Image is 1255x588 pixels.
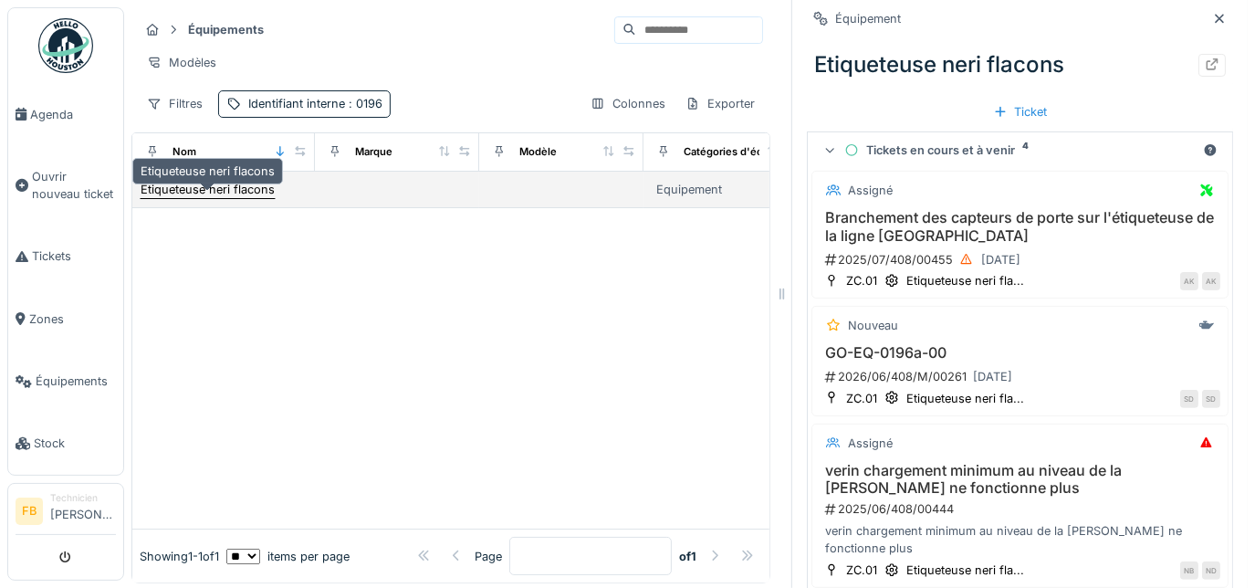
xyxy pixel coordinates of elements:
div: Etiqueteuse neri flacons [141,181,275,198]
a: Stock [8,413,123,475]
h3: GO-EQ-0196a-00 [820,344,1220,362]
div: 2026/06/408/M/00261 [823,365,1220,388]
a: Tickets [8,226,123,288]
div: Modèles [139,49,225,76]
h3: Branchement des capteurs de porte sur l'étiqueteuse de la ligne [GEOGRAPHIC_DATA] [820,209,1220,244]
a: FB Technicien[PERSON_NAME] [16,491,116,535]
div: AK [1202,272,1220,290]
div: [DATE] [981,251,1020,268]
div: NB [1180,562,1198,580]
a: Ouvrir nouveau ticket [8,145,123,226]
a: Zones [8,288,123,350]
div: Etiqueteuse neri fla... [906,390,1024,407]
div: Filtres [139,90,211,117]
div: ZC.01 [846,272,877,289]
div: Tickets en cours et à venir [844,142,1196,159]
div: Identifiant interne [248,95,382,112]
div: 2025/06/408/00444 [823,500,1220,518]
a: Équipements [8,351,123,413]
div: Catégories d'équipement [684,144,811,160]
div: AK [1180,272,1198,290]
span: : 0196 [345,97,382,110]
li: FB [16,498,43,525]
div: Etiqueteuse neri flacons [807,41,1233,89]
div: Exporter [677,90,763,117]
span: Zones [29,310,116,328]
div: Assigné [848,182,893,199]
strong: of 1 [679,548,696,565]
a: Agenda [8,83,123,145]
div: Assigné [848,435,893,452]
span: Agenda [30,106,116,123]
div: Marque [355,144,392,160]
span: Tickets [32,247,116,265]
div: ZC.01 [846,390,877,407]
div: 2025/07/408/00455 [823,248,1220,271]
div: Showing 1 - 1 of 1 [140,548,219,565]
div: Etiqueteuse neri fla... [906,272,1024,289]
div: [DATE] [973,368,1012,385]
div: ND [1202,562,1220,580]
div: verin chargement minimum au niveau de la [PERSON_NAME] ne fonctionne plus [820,522,1220,557]
summary: Tickets en cours et à venir4 [815,133,1225,167]
div: Modèle [519,144,557,160]
div: Equipement [656,181,722,198]
div: Nom [173,144,196,160]
strong: Équipements [181,21,271,38]
span: Équipements [36,373,116,390]
div: Etiqueteuse neri fla... [906,562,1024,579]
img: Badge_color-CXgf-gQk.svg [38,18,93,73]
div: ZC.01 [846,562,877,579]
span: Stock [34,435,116,452]
div: SD [1202,390,1220,408]
h3: verin chargement minimum au niveau de la [PERSON_NAME] ne fonctionne plus [820,462,1220,497]
li: [PERSON_NAME] [50,491,116,530]
div: Colonnes [582,90,674,117]
div: Nouveau [848,317,898,334]
div: Ticket [986,100,1055,124]
div: Page [475,548,502,565]
span: Ouvrir nouveau ticket [32,168,116,203]
div: Etiqueteuse neri flacons [132,158,283,184]
div: SD [1180,390,1198,408]
div: Équipement [835,10,901,27]
div: items per page [226,548,350,565]
div: Technicien [50,491,116,505]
